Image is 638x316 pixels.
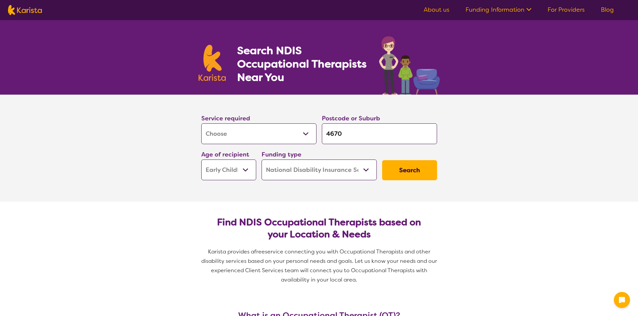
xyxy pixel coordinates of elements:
span: free [254,248,265,255]
img: Karista logo [8,5,42,15]
a: Blog [601,6,614,14]
h2: Find NDIS Occupational Therapists based on your Location & Needs [207,216,432,240]
button: Search [382,160,437,180]
a: For Providers [548,6,585,14]
label: Service required [201,114,250,122]
a: About us [424,6,449,14]
label: Age of recipient [201,150,249,159]
img: Karista logo [199,45,226,81]
label: Funding type [262,150,301,159]
label: Postcode or Suburb [322,114,380,122]
img: occupational-therapy [379,36,440,95]
span: service connecting you with Occupational Therapists and other disability services based on your p... [201,248,438,283]
h1: Search NDIS Occupational Therapists Near You [237,44,367,84]
input: Type [322,123,437,144]
span: Karista provides a [208,248,254,255]
a: Funding Information [466,6,531,14]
